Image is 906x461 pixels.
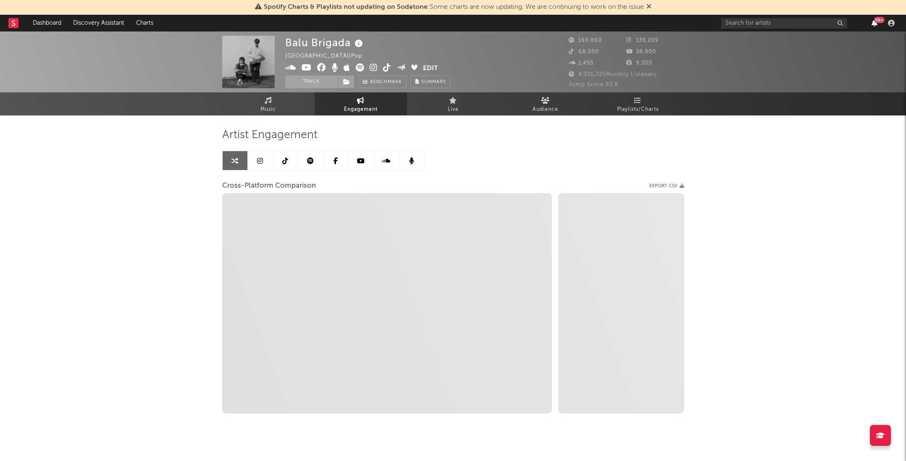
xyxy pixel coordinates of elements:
button: Edit [423,63,438,74]
button: Track [285,76,338,88]
div: Balu Brigada [285,36,365,50]
a: Discovery Assistant [67,15,130,31]
span: Spotify Charts & Playlists not updating on Sodatone [264,4,428,10]
a: Audience [499,92,592,115]
span: Cross-Platform Comparison [222,181,316,191]
div: 99 + [874,17,885,23]
span: 9,300 [626,60,652,66]
div: [GEOGRAPHIC_DATA] | Pop [285,51,372,61]
span: 4,316,725 Monthly Listeners [569,72,657,77]
a: Engagement [315,92,407,115]
a: Benchmark [358,76,407,88]
span: Summary [421,80,446,84]
a: Playlists/Charts [592,92,684,115]
span: 38,800 [626,49,656,55]
span: 1,455 [569,60,593,66]
span: Audience [533,105,558,115]
a: Charts [130,15,159,31]
a: Music [222,92,315,115]
input: Search for artists [721,18,847,29]
span: Playlists/Charts [617,105,659,115]
button: Export CSV [649,183,684,189]
button: 99+ [872,20,877,26]
span: Dismiss [646,4,651,10]
button: Summary [411,76,451,88]
span: 68,000 [569,49,599,55]
a: Live [407,92,499,115]
span: Artist Engagement [222,130,318,140]
span: : Some charts are now updating. We are continuing to work on the issue [264,4,644,10]
span: Benchmark [370,77,402,87]
span: Live [448,105,459,115]
a: Dashboard [27,15,67,31]
span: Engagement [344,105,378,115]
span: Music [260,105,276,115]
span: 169,860 [569,38,602,43]
span: Jump Score: 83.8 [569,82,618,87]
span: 139,209 [626,38,659,43]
